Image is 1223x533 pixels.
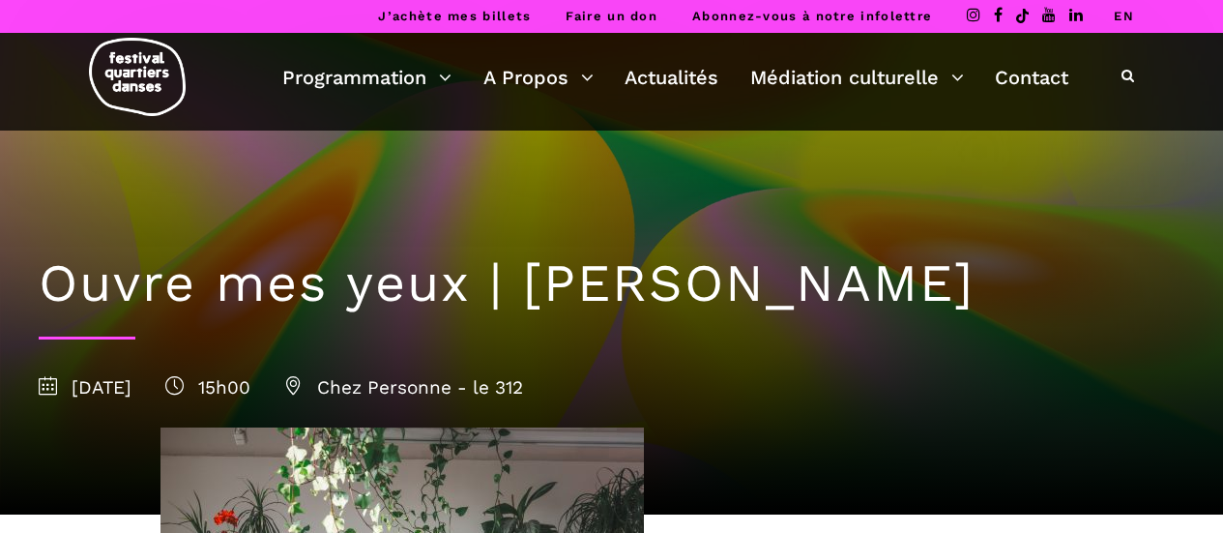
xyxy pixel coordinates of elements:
a: Actualités [625,61,718,94]
h1: Ouvre mes yeux | [PERSON_NAME] [39,252,1184,315]
a: Faire un don [566,9,657,23]
a: Abonnez-vous à notre infolettre [692,9,932,23]
span: [DATE] [39,376,131,399]
span: Chez Personne - le 312 [284,376,523,399]
a: EN [1114,9,1134,23]
a: Programmation [282,61,451,94]
a: Médiation culturelle [750,61,964,94]
a: J’achète mes billets [378,9,531,23]
a: A Propos [483,61,594,94]
a: Contact [995,61,1068,94]
img: logo-fqd-med [89,38,186,116]
span: 15h00 [165,376,250,399]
